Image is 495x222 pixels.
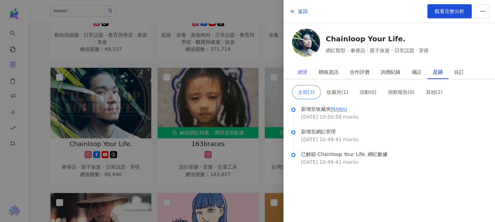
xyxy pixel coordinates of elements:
span: maniu [343,136,359,143]
button: 洞察報告(0) [382,85,420,99]
div: 足跡 [433,65,443,79]
div: 自訂 [454,65,464,79]
span: 網紅類型：奢侈品 · 親子旅遊 · 日常話題 · 穿搭 [326,47,429,54]
div: 詢價紀錄 [381,65,401,79]
span: maniu [343,113,359,121]
span: 全部 ( 3 ) [298,89,315,95]
button: 其他(2) [420,85,448,99]
span: 觀看完整分析 [435,8,464,14]
div: 新增至網紅管理 [301,128,487,136]
span: [DATE] 10:50:58 [301,113,342,121]
div: 已解鎖 Chainloop Your Life. 網紅數據 [301,150,487,158]
span: [DATE] 10:49:41 [301,158,342,166]
span: 返回 [298,8,308,14]
div: 聯絡資訊 [319,65,338,79]
span: 洞察報告 ( 0 ) [388,89,415,95]
a: KOL Avatar [292,29,320,59]
a: MANIU [331,106,347,112]
button: 返回 [289,4,308,18]
div: 合作評價 [350,65,369,79]
span: 活動 ( 0 ) [360,89,377,95]
span: 收藏夾 ( 1 ) [326,89,348,95]
a: Chainloop Your Life. [326,34,429,44]
div: 總覽 [298,65,307,79]
img: KOL Avatar [292,29,320,57]
div: 備註 [412,65,422,79]
button: 全部(3) [292,85,321,99]
button: 活動(0) [354,85,382,99]
span: 其他 ( 2 ) [426,89,442,95]
button: 收藏夾(1) [321,85,354,99]
div: 新增至收藏夾 [301,105,487,113]
span: maniu [343,158,359,166]
a: 觀看完整分析 [427,4,472,18]
span: [DATE] 10:49:41 [301,136,342,143]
